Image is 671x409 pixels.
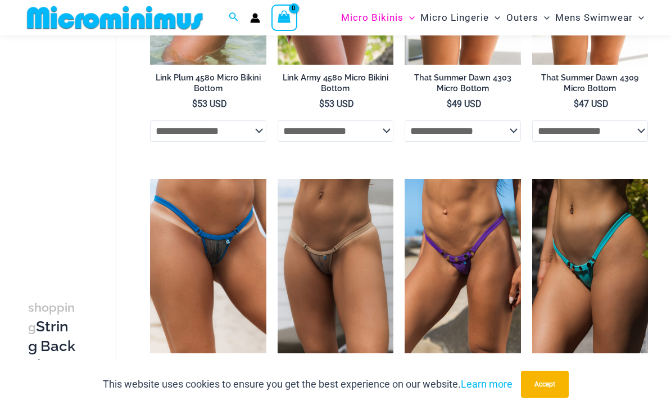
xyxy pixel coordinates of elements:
[319,98,324,109] span: $
[405,73,520,93] h2: That Summer Dawn 4303 Micro Bottom
[418,3,503,32] a: Micro LingerieMenu ToggleMenu Toggle
[28,300,75,334] span: shopping
[506,3,538,32] span: Outers
[420,3,489,32] span: Micro Lingerie
[150,179,266,353] img: Lightning Shimmer Ocean Shimmer 421 Micro 01
[28,298,76,394] h3: String Back Thongs
[192,98,197,109] span: $
[405,73,520,98] a: That Summer Dawn 4303 Micro Bottom
[192,98,227,109] bdi: 53 USD
[574,98,609,109] bdi: 47 USD
[278,73,393,93] h2: Link Army 4580 Micro Bikini Bottom
[405,179,520,353] a: Tight Rope Grape 4212 Micro Bottom 01Tight Rope Grape 4212 Micro Bottom 02Tight Rope Grape 4212 M...
[532,73,648,98] a: That Summer Dawn 4309 Micro Bottom
[447,98,452,109] span: $
[552,3,647,32] a: Mens SwimwearMenu ToggleMenu Toggle
[22,5,207,30] img: MM SHOP LOGO FLAT
[555,3,633,32] span: Mens Swimwear
[341,3,403,32] span: Micro Bikinis
[338,3,418,32] a: Micro BikinisMenu ToggleMenu Toggle
[521,371,569,398] button: Accept
[532,179,648,353] a: Tight Rope Turquoise 4212 Micro Bottom 02Tight Rope Turquoise 4212 Micro Bottom 01Tight Rope Turq...
[150,179,266,353] a: Lightning Shimmer Ocean Shimmer 421 Micro 01Lightning Shimmer Ocean Shimmer 421 Micro 02Lightning...
[633,3,644,32] span: Menu Toggle
[532,73,648,93] h2: That Summer Dawn 4309 Micro Bottom
[278,73,393,98] a: Link Army 4580 Micro Bikini Bottom
[489,3,500,32] span: Menu Toggle
[447,98,482,109] bdi: 49 USD
[405,179,520,353] img: Tight Rope Grape 4212 Micro Bottom 01
[28,38,129,263] iframe: TrustedSite Certified
[229,11,239,25] a: Search icon link
[532,179,648,353] img: Tight Rope Turquoise 4212 Micro Bottom 02
[461,378,513,390] a: Learn more
[250,13,260,23] a: Account icon link
[504,3,552,32] a: OutersMenu ToggleMenu Toggle
[271,5,297,30] a: View Shopping Cart, empty
[337,2,649,34] nav: Site Navigation
[319,98,354,109] bdi: 53 USD
[574,98,579,109] span: $
[538,3,550,32] span: Menu Toggle
[278,179,393,353] a: Lightning Shimmer Glittering Dunes 421 Micro 01Lightning Shimmer Glittering Dunes 317 Tri Top 421...
[150,73,266,93] h2: Link Plum 4580 Micro Bikini Bottom
[403,3,415,32] span: Menu Toggle
[150,73,266,98] a: Link Plum 4580 Micro Bikini Bottom
[103,376,513,393] p: This website uses cookies to ensure you get the best experience on our website.
[278,179,393,353] img: Lightning Shimmer Glittering Dunes 421 Micro 01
